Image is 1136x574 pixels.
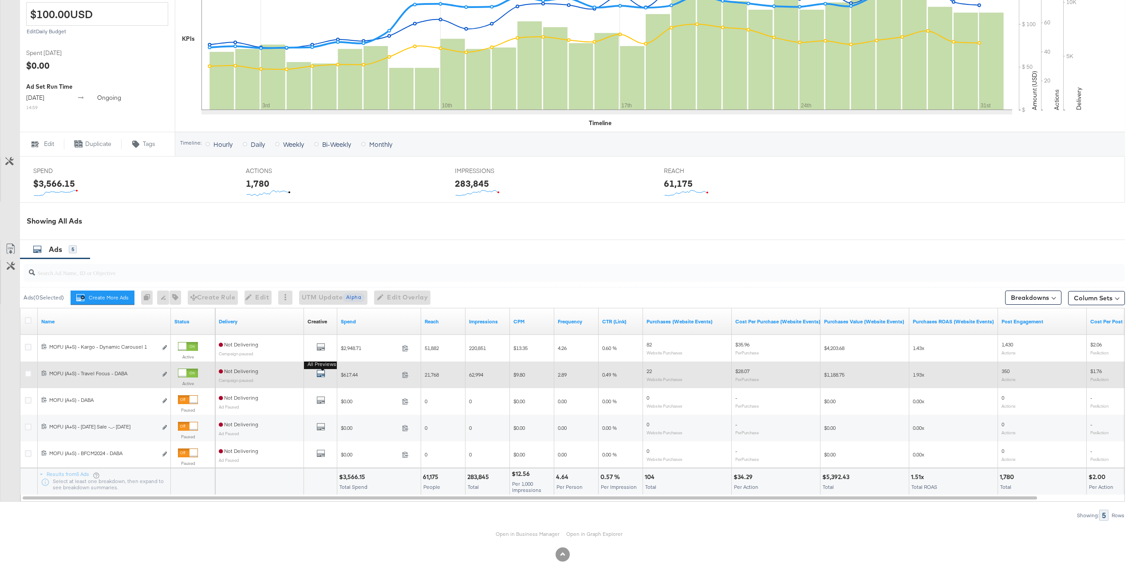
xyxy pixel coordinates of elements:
[1089,473,1108,481] div: $2.00
[33,177,75,190] div: $3,566.15
[26,49,93,57] span: Spent [DATE]
[251,140,265,149] span: Daily
[467,473,492,481] div: 283,845
[341,371,398,378] span: $617.44
[425,345,439,351] span: 51,882
[1002,394,1004,401] span: 0
[1090,448,1092,454] span: -
[455,177,489,190] div: 283,845
[913,451,924,458] span: 0.00x
[645,484,656,490] span: Total
[824,425,836,431] span: $0.00
[219,431,239,436] sub: Ad Paused
[178,460,198,466] label: Paused
[824,451,836,458] span: $0.00
[1090,377,1108,382] sub: Per Action
[182,35,195,43] div: KPIs
[513,398,525,405] span: $0.00
[180,140,202,146] div: Timeline:
[558,345,567,351] span: 4.26
[735,448,737,454] span: -
[425,398,427,405] span: 0
[1002,377,1016,382] sub: Actions
[602,345,617,351] span: 0.60 %
[645,473,657,481] div: 104
[178,407,198,413] label: Paused
[44,140,54,148] span: Edit
[64,139,122,149] button: Duplicate
[425,451,427,458] span: 0
[469,398,472,405] span: 0
[647,377,682,382] sub: Website Purchases
[219,351,253,356] sub: Campaign paused
[602,398,617,405] span: 0.00 %
[178,354,198,360] label: Active
[468,484,479,490] span: Total
[1090,430,1108,435] sub: Per Action
[913,398,924,405] span: 0.00x
[283,140,304,149] span: Weekly
[601,484,637,490] span: Per Impression
[143,140,155,148] span: Tags
[219,421,258,428] span: Not Delivering
[735,403,759,409] sub: Per Purchase
[219,368,258,374] span: Not Delivering
[1002,421,1004,428] span: 0
[664,167,730,175] span: REACH
[1111,512,1125,519] div: Rows
[1077,512,1099,519] div: Showing:
[911,473,927,481] div: 1.51x
[219,394,258,401] span: Not Delivering
[735,368,749,374] span: $28.07
[913,371,924,378] span: 1.93x
[513,425,525,431] span: $0.00
[1090,456,1108,462] sub: Per Action
[425,425,427,431] span: 0
[369,140,392,149] span: Monthly
[1000,484,1011,490] span: Total
[602,371,617,378] span: 0.49 %
[1068,291,1125,305] button: Column Sets
[824,345,844,351] span: $4,203.68
[26,59,50,72] div: $0.00
[423,484,440,490] span: People
[735,318,820,325] a: The average cost for each purchase tracked by your Custom Audience pixel on your website after pe...
[97,94,121,102] span: ongoing
[178,434,198,440] label: Paused
[647,341,652,348] span: 82
[558,451,567,458] span: 0.00
[600,473,623,481] div: 0.57 %
[513,371,525,378] span: $9.80
[49,245,62,254] span: Ads
[558,425,567,431] span: 0.00
[512,480,541,493] span: Per 1,000 Impressions
[558,318,595,325] a: The average number of times your ad was served to each person.
[20,139,64,149] button: Edit
[213,140,233,149] span: Hourly
[735,456,759,462] sub: Per Purchase
[85,140,111,148] span: Duplicate
[558,371,567,378] span: 2.89
[49,423,157,430] div: MOFU (A+S) - [DATE] Sale -...- [DATE]
[425,318,462,325] a: The number of people your ad was served to.
[26,83,168,91] div: Ad Set Run Time
[513,318,551,325] a: The average cost you've paid to have 1,000 impressions of your ad.
[496,531,560,538] a: Open in Business Manager
[664,177,693,190] div: 61,175
[49,370,157,377] div: MOFU (A+S) - Travel Focus - DABA
[558,398,567,405] span: 0.00
[341,425,398,431] span: $0.00
[822,473,852,481] div: $5,392.43
[41,318,167,325] a: Ad Name.
[513,451,525,458] span: $0.00
[469,318,506,325] a: The number of times your ad was served. On mobile apps an ad is counted as served the first time ...
[823,484,834,490] span: Total
[219,448,258,454] span: Not Delivering
[1005,291,1061,305] button: Breakdowns
[27,216,1125,226] div: Showing All Ads
[35,260,1022,278] input: Search Ad Name, ID or Objective
[122,139,166,149] button: Tags
[24,294,64,302] div: Ads ( 0 Selected)
[469,345,486,351] span: 220,851
[219,404,239,409] sub: Ad Paused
